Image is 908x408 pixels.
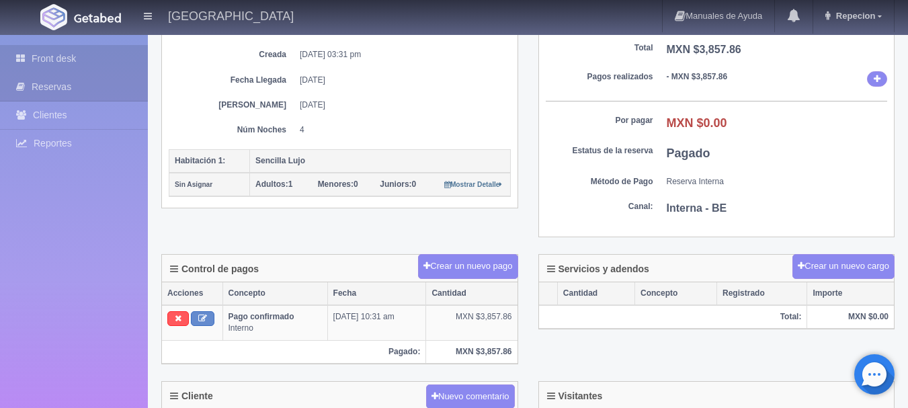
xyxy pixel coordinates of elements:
[222,282,327,305] th: Concepto
[162,282,222,305] th: Acciones
[444,179,503,189] a: Mostrar Detalle
[546,176,653,188] dt: Método de Pago
[255,179,292,189] span: 1
[74,13,121,23] img: Getabed
[426,282,518,305] th: Cantidad
[300,75,501,86] dd: [DATE]
[175,181,212,188] small: Sin Asignar
[250,149,511,173] th: Sencilla Lujo
[380,179,416,189] span: 0
[179,99,286,111] dt: [PERSON_NAME]
[546,71,653,83] dt: Pagos realizados
[380,179,411,189] strong: Juniors:
[635,282,717,305] th: Concepto
[327,282,426,305] th: Fecha
[807,305,894,329] th: MXN $0.00
[444,181,503,188] small: Mostrar Detalle
[557,282,634,305] th: Cantidad
[175,156,225,165] b: Habitación 1:
[179,124,286,136] dt: Núm Noches
[546,42,653,54] dt: Total
[667,202,727,214] b: Interna - BE
[300,99,501,111] dd: [DATE]
[179,75,286,86] dt: Fecha Llegada
[179,49,286,60] dt: Creada
[667,44,741,55] b: MXN $3,857.86
[792,254,895,279] button: Crear un nuevo cargo
[222,305,327,340] td: Interno
[717,282,807,305] th: Registrado
[170,264,259,274] h4: Control de pagos
[426,305,518,340] td: MXN $3,857.86
[300,124,501,136] dd: 4
[667,147,710,160] b: Pagado
[162,340,426,363] th: Pagado:
[170,391,213,401] h4: Cliente
[546,201,653,212] dt: Canal:
[426,340,518,363] th: MXN $3,857.86
[667,176,888,188] dd: Reserva Interna
[418,254,518,279] button: Crear un nuevo pago
[229,312,294,321] b: Pago confirmado
[547,264,649,274] h4: Servicios y adendos
[547,391,603,401] h4: Visitantes
[327,305,426,340] td: [DATE] 10:31 am
[667,116,727,130] b: MXN $0.00
[539,305,807,329] th: Total:
[667,72,728,81] b: - MXN $3,857.86
[300,49,501,60] dd: [DATE] 03:31 pm
[833,11,876,21] span: Repecion
[255,179,288,189] strong: Adultos:
[546,115,653,126] dt: Por pagar
[546,145,653,157] dt: Estatus de la reserva
[40,4,67,30] img: Getabed
[168,7,294,24] h4: [GEOGRAPHIC_DATA]
[318,179,358,189] span: 0
[318,179,354,189] strong: Menores:
[807,282,894,305] th: Importe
